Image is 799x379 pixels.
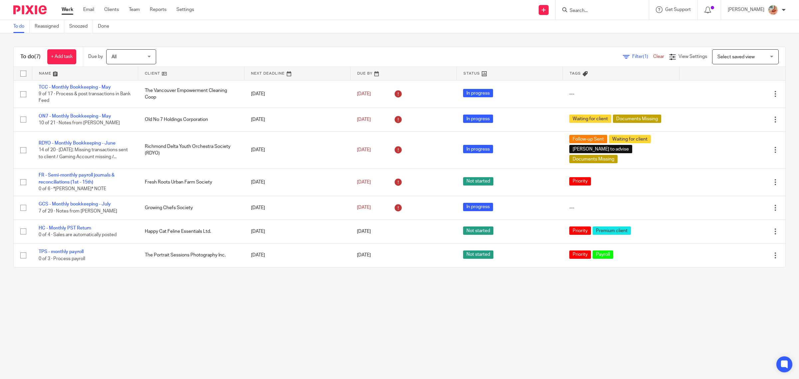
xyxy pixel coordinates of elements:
div: --- [569,91,672,97]
div: --- [569,204,672,211]
a: RDYO - Monthly Bookkeeping - June [39,141,116,146]
a: Reassigned [35,20,64,33]
span: In progress [463,115,493,123]
a: HC - Monthly PST Return [39,226,91,230]
td: The Portrait Sessions Photography Inc. [138,243,244,267]
span: Not started [463,177,493,186]
span: Not started [463,250,493,259]
span: Priority [569,226,591,235]
h1: To do [20,53,41,60]
a: Clear [653,54,664,59]
span: Priority [569,250,591,259]
a: Work [62,6,73,13]
a: ON7 - Monthly Bookkeeping - May [39,114,111,119]
a: Email [83,6,94,13]
span: [DATE] [357,253,371,258]
a: FR - Semi-monthly payroll journals & reconciliations (1st - 15th) [39,173,115,184]
a: TPS - monthly payroll [39,249,84,254]
span: 0 of 6 · *[PERSON_NAME]* NOTE [39,187,106,191]
span: In progress [463,203,493,211]
span: In progress [463,89,493,97]
span: In progress [463,145,493,153]
td: Fresh Roots Urban Farm Society [138,169,244,196]
td: [DATE] [244,80,351,108]
span: [PERSON_NAME] to advise [569,145,632,153]
span: [DATE] [357,229,371,234]
span: 10 of 21 · Notes from [PERSON_NAME] [39,121,120,125]
span: [DATE] [357,148,371,152]
span: Select saved view [717,55,755,59]
span: 14 of 20 · [DATE]: Missing transactions sent to client / Gaming Account missing /... [39,148,128,159]
span: All [112,55,117,59]
span: Documents Missing [613,115,661,123]
img: Pixie [13,5,47,14]
td: Richmond Delta Youth Orchestra Society (RDYO) [138,132,244,169]
a: Snoozed [69,20,93,33]
span: Waiting for client [609,135,651,143]
td: [DATE] [244,169,351,196]
a: Reports [150,6,166,13]
span: [DATE] [357,92,371,96]
p: [PERSON_NAME] [728,6,764,13]
td: [DATE] [244,108,351,131]
span: Priority [569,177,591,186]
span: Tags [570,72,581,75]
a: Done [98,20,114,33]
a: To do [13,20,30,33]
span: 7 of 29 · Notes from [PERSON_NAME] [39,209,117,213]
td: The Vancouver Empowerment Cleaning Coop [138,80,244,108]
span: Documents Missing [569,155,618,163]
a: GCS - Monthly bookkeeping - July [39,202,111,206]
span: [DATE] [357,205,371,210]
span: Follow-up Sent [569,135,607,143]
span: (1) [643,54,648,59]
input: Search [569,8,629,14]
span: Premium client [593,226,631,235]
span: Get Support [665,7,691,12]
span: [DATE] [357,117,371,122]
td: Old No 7 Holdings Corporation [138,108,244,131]
img: MIC.jpg [768,5,778,15]
span: Filter [632,54,653,59]
td: [DATE] [244,220,351,243]
td: [DATE] [244,243,351,267]
a: Settings [176,6,194,13]
span: Payroll [593,250,613,259]
a: Clients [104,6,119,13]
a: TCC - Monthly Bookkeeping - May [39,85,111,90]
span: 0 of 3 · Process payroll [39,256,85,261]
td: [DATE] [244,196,351,219]
span: (7) [34,54,41,59]
td: Happy Cat Feline Essentials Ltd. [138,220,244,243]
td: [DATE] [244,132,351,169]
a: + Add task [47,49,76,64]
p: Due by [88,53,103,60]
a: Team [129,6,140,13]
span: 0 of 4 · Sales are automatically posted [39,232,117,237]
span: 9 of 17 · Process & post transactions in Bank Feed [39,92,131,103]
td: Growing Chefs Society [138,196,244,219]
span: Waiting for client [569,115,611,123]
span: View Settings [678,54,707,59]
span: Not started [463,226,493,235]
span: [DATE] [357,180,371,185]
